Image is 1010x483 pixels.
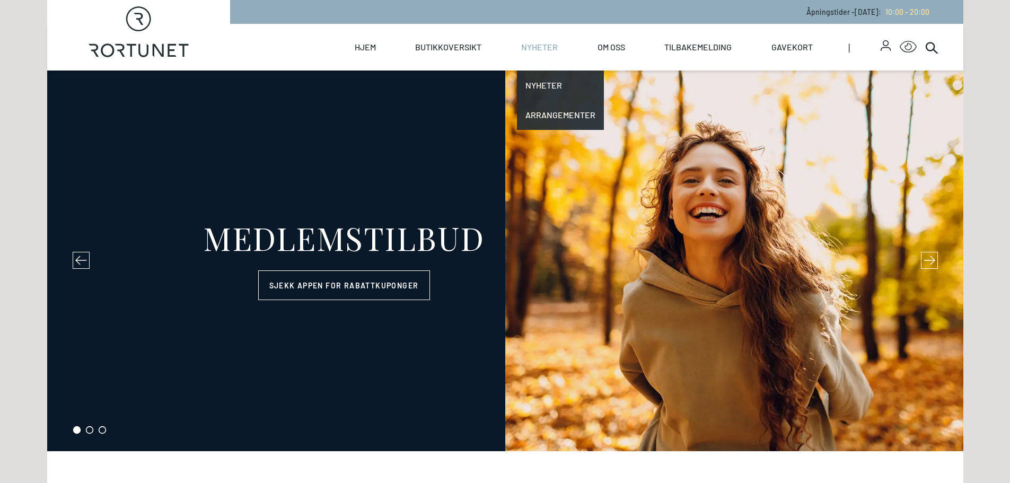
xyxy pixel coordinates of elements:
a: Nyheter [521,24,558,71]
a: Gavekort [771,24,813,71]
section: carousel-slider [47,71,963,451]
a: Butikkoversikt [415,24,481,71]
a: Arrangementer [517,100,604,130]
a: Nyheter [517,71,604,100]
a: Tilbakemelding [664,24,732,71]
div: slide 1 of 3 [47,71,963,451]
a: Sjekk appen for rabattkuponger [258,270,430,300]
span: | [848,24,881,71]
div: MEDLEMSTILBUD [203,222,485,253]
button: Open Accessibility Menu [900,39,917,56]
a: 10:00 - 20:00 [881,7,929,16]
a: Hjem [355,24,376,71]
a: Om oss [598,24,625,71]
p: Åpningstider - [DATE] : [806,6,929,17]
span: 10:00 - 20:00 [885,7,929,16]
